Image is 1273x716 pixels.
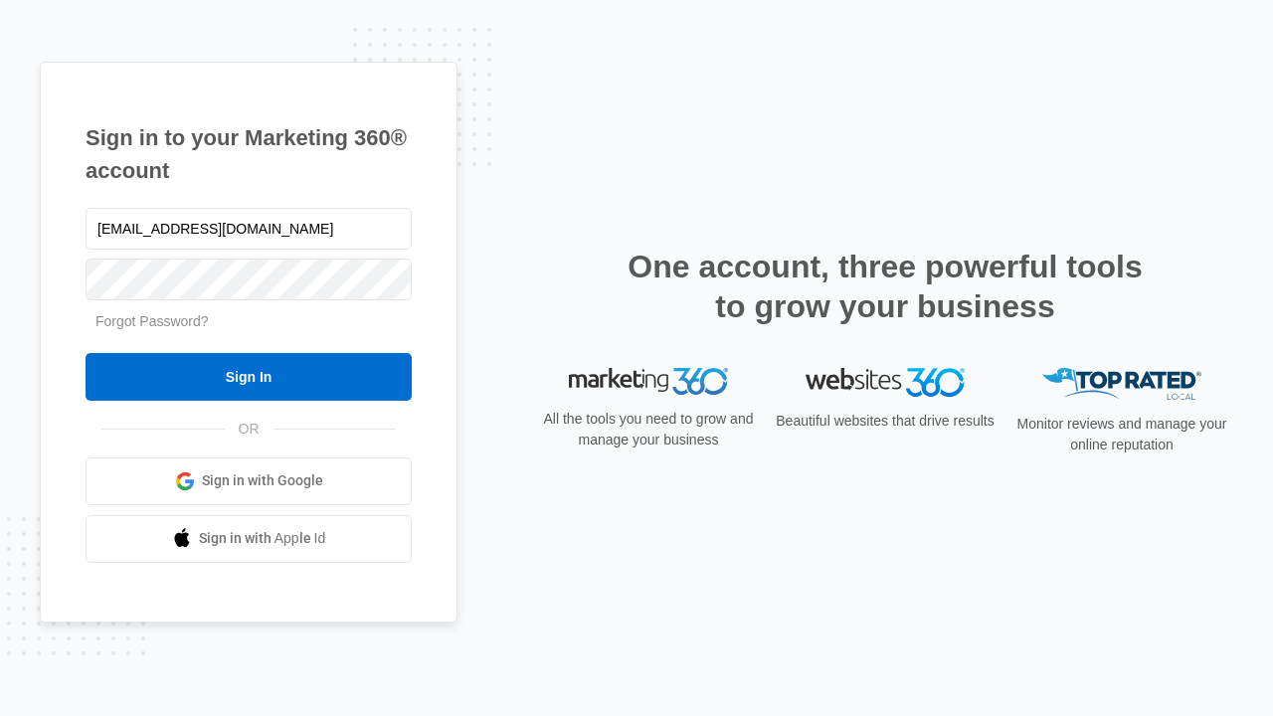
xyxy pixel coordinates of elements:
[806,368,965,397] img: Websites 360
[95,313,209,329] a: Forgot Password?
[86,457,412,505] a: Sign in with Google
[774,411,997,432] p: Beautiful websites that drive results
[1042,368,1201,401] img: Top Rated Local
[86,515,412,563] a: Sign in with Apple Id
[569,368,728,396] img: Marketing 360
[86,353,412,401] input: Sign In
[622,247,1149,326] h2: One account, three powerful tools to grow your business
[86,208,412,250] input: Email
[1010,414,1233,455] p: Monitor reviews and manage your online reputation
[202,470,323,491] span: Sign in with Google
[537,409,760,450] p: All the tools you need to grow and manage your business
[86,121,412,187] h1: Sign in to your Marketing 360® account
[225,419,273,440] span: OR
[199,528,326,549] span: Sign in with Apple Id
